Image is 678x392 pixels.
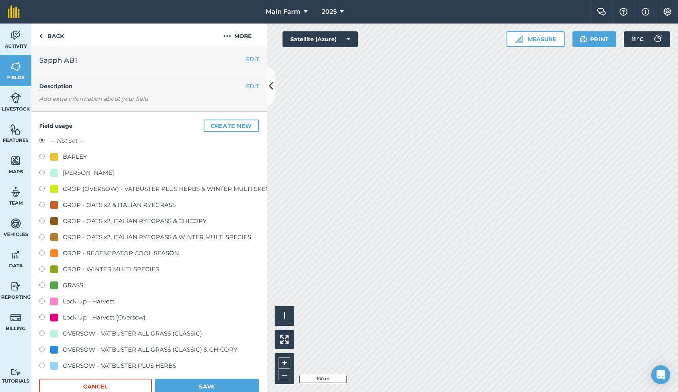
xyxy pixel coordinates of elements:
[266,7,301,16] span: Main Farm
[322,7,337,16] span: 2025
[31,24,72,47] a: Back
[63,265,159,274] div: CROP - WINTER MULTI SPECIES
[597,8,606,16] img: Two speech bubbles overlapping with the left bubble in the forefront
[507,31,565,47] button: Measure
[642,7,649,16] img: svg+xml;base64,PHN2ZyB4bWxucz0iaHR0cDovL3d3dy53My5vcmcvMjAwMC9zdmciIHdpZHRoPSIxNyIgaGVpZ2h0PSIxNy...
[204,120,259,132] button: Create new
[624,31,670,47] button: 11 °C
[63,184,279,194] div: CROP (OVERSOW) - VATBUSTER PLUS HERBS & WINTER MULTI SPECIES
[282,31,358,47] button: Satellite (Azure)
[10,29,21,41] img: svg+xml;base64,PD94bWwgdmVyc2lvbj0iMS4wIiBlbmNvZGluZz0idXRmLTgiPz4KPCEtLSBHZW5lcmF0b3I6IEFkb2JlIE...
[279,357,290,369] button: +
[63,361,176,370] div: OVERSOW - VATBUSTER PLUS HERBS
[10,312,21,323] img: svg+xml;base64,PD94bWwgdmVyc2lvbj0iMS4wIiBlbmNvZGluZz0idXRmLTgiPz4KPCEtLSBHZW5lcmF0b3I6IEFkb2JlIE...
[10,123,21,135] img: svg+xml;base64,PHN2ZyB4bWxucz0iaHR0cDovL3d3dy53My5vcmcvMjAwMC9zdmciIHdpZHRoPSI1NiIgaGVpZ2h0PSI2MC...
[246,82,259,91] button: EDIT
[63,152,87,162] div: BARLEY
[63,329,202,338] div: OVERSOW - VATBUSTER ALL GRASS (CLASSIC)
[10,280,21,292] img: svg+xml;base64,PD94bWwgdmVyc2lvbj0iMS4wIiBlbmNvZGluZz0idXRmLTgiPz4KPCEtLSBHZW5lcmF0b3I6IEFkb2JlIE...
[39,95,148,102] em: Add extra information about your field
[663,8,672,16] img: A cog icon
[39,31,43,41] img: svg+xml;base64,PHN2ZyB4bWxucz0iaHR0cDovL3d3dy53My5vcmcvMjAwMC9zdmciIHdpZHRoPSI5IiBoZWlnaHQ9IjI0Ii...
[63,216,207,226] div: CROP - OATS x2, ITALIAN RYEGRASS & CHICORY
[63,168,114,178] div: [PERSON_NAME]
[651,365,670,384] div: Open Intercom Messenger
[279,369,290,380] button: –
[246,55,259,64] button: EDIT
[63,249,179,258] div: CROP - REGENERATOR COOL SEASON
[10,218,21,229] img: svg+xml;base64,PD94bWwgdmVyc2lvbj0iMS4wIiBlbmNvZGluZz0idXRmLTgiPz4KPCEtLSBHZW5lcmF0b3I6IEFkb2JlIE...
[650,31,665,47] img: svg+xml;base64,PD94bWwgdmVyc2lvbj0iMS4wIiBlbmNvZGluZz0idXRmLTgiPz4KPCEtLSBHZW5lcmF0b3I6IEFkb2JlIE...
[39,120,259,132] h4: Field usage
[632,31,643,47] span: 11 ° C
[515,35,523,43] img: Ruler icon
[283,311,286,321] span: i
[10,61,21,73] img: svg+xml;base64,PHN2ZyB4bWxucz0iaHR0cDovL3d3dy53My5vcmcvMjAwMC9zdmciIHdpZHRoPSI1NiIgaGVpZ2h0PSI2MC...
[223,31,231,41] img: svg+xml;base64,PHN2ZyB4bWxucz0iaHR0cDovL3d3dy53My5vcmcvMjAwMC9zdmciIHdpZHRoPSIyMCIgaGVpZ2h0PSIyNC...
[572,31,616,47] button: Print
[50,136,84,145] label: -- Not set --
[39,55,77,66] span: Sapph AB1
[580,34,587,44] img: svg+xml;base64,PHN2ZyB4bWxucz0iaHR0cDovL3d3dy53My5vcmcvMjAwMC9zdmciIHdpZHRoPSIxOSIgaGVpZ2h0PSIyNC...
[275,306,294,326] button: i
[10,92,21,104] img: svg+xml;base64,PD94bWwgdmVyc2lvbj0iMS4wIiBlbmNvZGluZz0idXRmLTgiPz4KPCEtLSBHZW5lcmF0b3I6IEFkb2JlIE...
[63,200,176,210] div: CROP - OATS x2 & ITALIAN RYEGRASS
[63,232,251,242] div: CROP - OATS x2, ITALIAN RYEGRASS & WINTER MULTI SPECIES
[280,335,289,344] img: Four arrows, one pointing top left, one top right, one bottom right and the last bottom left
[8,5,20,18] img: fieldmargin Logo
[63,345,237,354] div: OVERSOW - VATBUSTER ALL GRASS (CLASSIC) & CHICORY
[10,368,21,376] img: svg+xml;base64,PD94bWwgdmVyc2lvbj0iMS4wIiBlbmNvZGluZz0idXRmLTgiPz4KPCEtLSBHZW5lcmF0b3I6IEFkb2JlIE...
[63,281,83,290] div: GRASS
[63,313,146,322] div: Lock Up - Harvest (Oversow)
[208,24,267,47] button: More
[39,82,259,91] h4: Description
[10,155,21,167] img: svg+xml;base64,PHN2ZyB4bWxucz0iaHR0cDovL3d3dy53My5vcmcvMjAwMC9zdmciIHdpZHRoPSI1NiIgaGVpZ2h0PSI2MC...
[619,8,628,16] img: A question mark icon
[63,297,115,306] div: Lock Up - Harvest
[10,186,21,198] img: svg+xml;base64,PD94bWwgdmVyc2lvbj0iMS4wIiBlbmNvZGluZz0idXRmLTgiPz4KPCEtLSBHZW5lcmF0b3I6IEFkb2JlIE...
[10,249,21,261] img: svg+xml;base64,PD94bWwgdmVyc2lvbj0iMS4wIiBlbmNvZGluZz0idXRmLTgiPz4KPCEtLSBHZW5lcmF0b3I6IEFkb2JlIE...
